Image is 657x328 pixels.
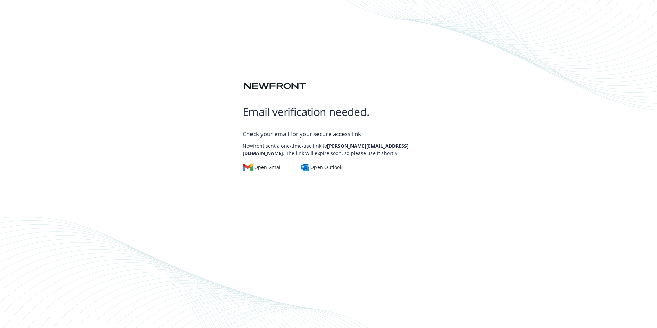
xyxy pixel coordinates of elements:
[243,164,282,171] div: Open Gmail
[301,164,309,171] img: outlook-logo.svg
[243,164,253,171] img: gmail-logo.svg
[243,130,414,139] div: Check your email for your secure access link
[243,143,409,156] b: [PERSON_NAME][EMAIL_ADDRESS][DOMAIN_NAME]
[243,164,287,171] a: Open Gmail
[243,80,308,92] img: Newfront logo
[301,164,348,171] a: Open Outlook
[243,139,414,157] p: Newfront sent a one-time-use link to . The link will expire soon, so please use it shortly.
[301,164,343,171] div: Open Outlook
[243,105,414,119] h1: Email verification needed.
